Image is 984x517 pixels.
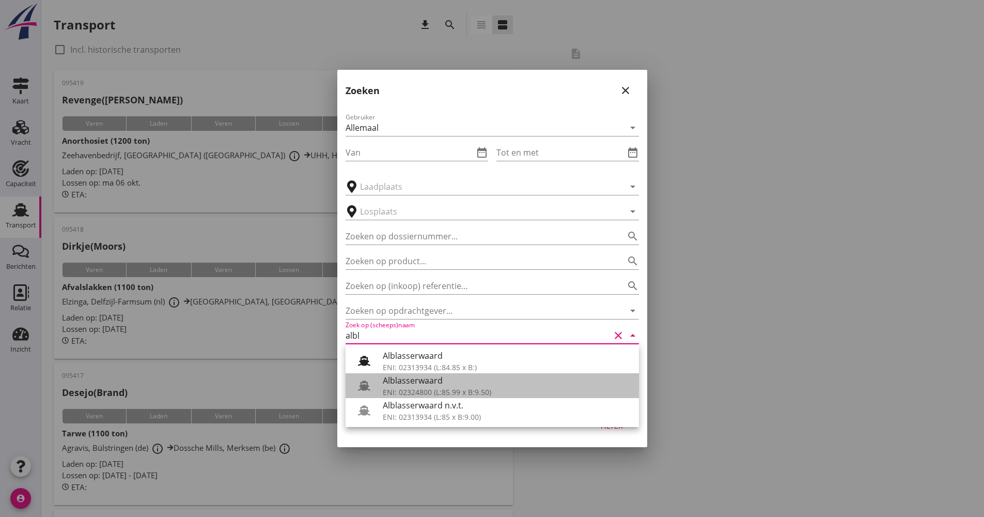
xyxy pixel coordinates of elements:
[627,146,639,159] i: date_range
[627,121,639,134] i: arrow_drop_down
[627,230,639,242] i: search
[627,280,639,292] i: search
[627,255,639,267] i: search
[383,374,631,387] div: Alblasserwaard
[360,178,610,195] input: Laadplaats
[360,203,610,220] input: Losplaats
[346,278,610,294] input: Zoeken op (inkoop) referentie…
[383,399,631,412] div: Alblasserwaard n.v.t.
[346,327,610,344] input: Zoek op (scheeps)naam
[627,180,639,193] i: arrow_drop_down
[346,123,379,132] div: Allemaal
[346,228,610,245] input: Zoeken op dossiernummer...
[383,387,631,398] div: ENI: 02324800 (L:85.99 x B:9.50)
[346,302,610,319] input: Zoeken op opdrachtgever...
[627,305,639,317] i: arrow_drop_down
[612,329,624,342] i: clear
[476,146,488,159] i: date_range
[383,362,631,373] div: ENI: 02313934 (L:84.85 x B:)
[496,144,624,161] input: Tot en met
[346,253,610,269] input: Zoeken op product...
[346,84,380,98] h2: Zoeken
[627,205,639,218] i: arrow_drop_down
[346,144,474,161] input: Van
[619,84,632,97] i: close
[383,412,631,422] div: ENI: 02313934 (L:85 x B:9.00)
[383,349,631,362] div: Alblasserwaard
[627,329,639,342] i: arrow_drop_down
